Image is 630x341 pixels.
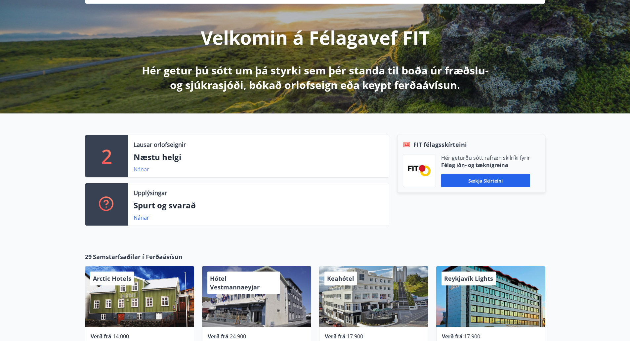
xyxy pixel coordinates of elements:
[327,275,354,282] span: Keahótel
[441,154,530,161] p: Hér geturðu sótt rafræn skilríki fyrir
[442,333,463,340] span: Verð frá
[93,252,183,261] span: Samstarfsaðilar í Ferðaávísun
[91,333,111,340] span: Verð frá
[93,275,131,282] span: Arctic Hotels
[201,25,430,50] p: Velkomin á Félagavef FIT
[134,166,149,173] a: Nánar
[441,161,530,169] p: Félag iðn- og tæknigreina
[208,333,229,340] span: Verð frá
[134,140,186,149] p: Lausar orlofseignir
[210,275,260,291] span: Hótel Vestmannaeyjar
[85,252,92,261] span: 29
[102,144,112,169] p: 2
[134,151,384,163] p: Næstu helgi
[113,333,129,340] span: 14.000
[230,333,246,340] span: 24.900
[464,333,480,340] span: 17.900
[134,189,167,197] p: Upplýsingar
[325,333,346,340] span: Verð frá
[408,165,431,176] img: FPQVkF9lTnNbbaRSFyT17YYeljoOGk5m51IhT0bO.png
[347,333,363,340] span: 17.900
[141,63,490,92] p: Hér getur þú sótt um þá styrki sem þér standa til boða úr fræðslu- og sjúkrasjóði, bókað orlofsei...
[444,275,493,282] span: Reykjavík Lights
[134,200,384,211] p: Spurt og svarað
[134,214,149,221] a: Nánar
[413,140,467,149] span: FIT félagsskírteini
[441,174,530,187] button: Sækja skírteini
